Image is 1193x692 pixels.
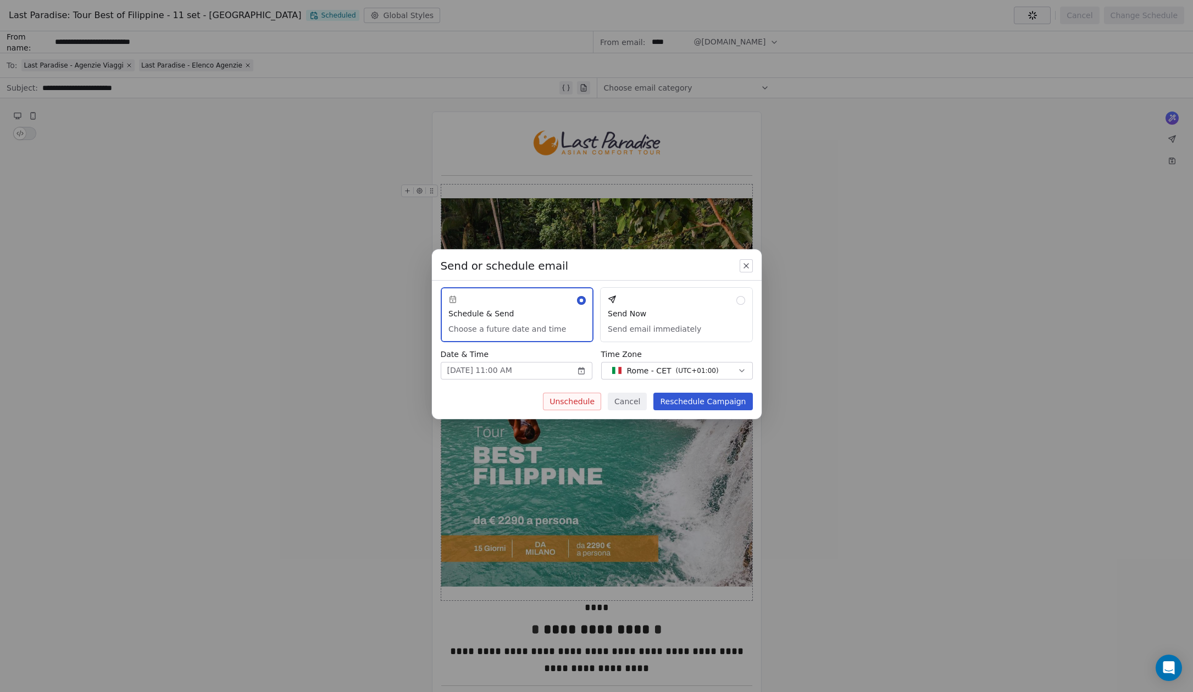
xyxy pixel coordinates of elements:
button: [DATE] 11:00 AM [441,362,592,380]
span: Send or schedule email [441,258,569,274]
span: [DATE] 11:00 AM [447,365,512,376]
button: Cancel [608,393,647,410]
span: Time Zone [601,349,753,360]
button: Rome - CET(UTC+01:00) [601,362,753,380]
span: Date & Time [441,349,592,360]
button: Unschedule [543,393,601,410]
span: ( UTC+01:00 ) [676,366,719,376]
span: Rome - CET [627,365,672,376]
button: Reschedule Campaign [653,393,752,410]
